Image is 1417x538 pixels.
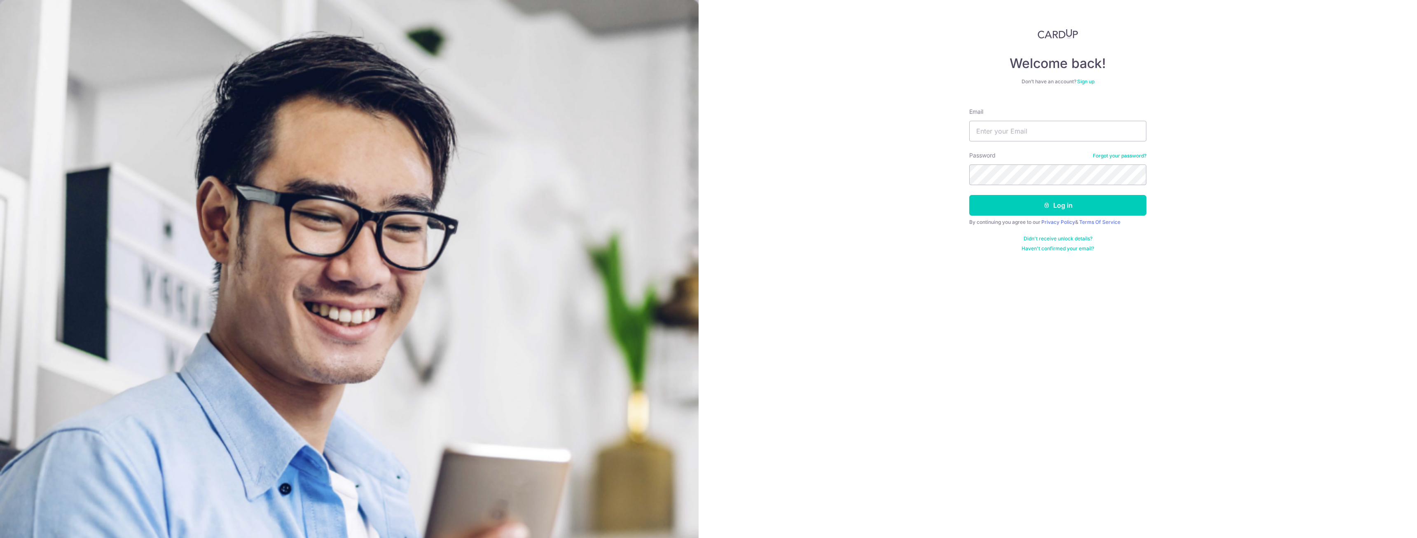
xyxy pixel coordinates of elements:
[1130,126,1140,136] keeper-lock: Open Keeper Popup
[969,219,1146,226] div: By continuing you agree to our &
[969,195,1146,216] button: Log in
[1079,219,1120,225] a: Terms Of Service
[1024,235,1092,242] a: Didn't receive unlock details?
[1093,153,1146,159] a: Forgot your password?
[1038,29,1078,39] img: CardUp Logo
[969,108,983,116] label: Email
[1041,219,1075,225] a: Privacy Policy
[969,151,996,160] label: Password
[969,121,1146,141] input: Enter your Email
[969,78,1146,85] div: Don’t have an account?
[1022,245,1094,252] a: Haven't confirmed your email?
[1077,78,1094,85] a: Sign up
[969,55,1146,72] h4: Welcome back!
